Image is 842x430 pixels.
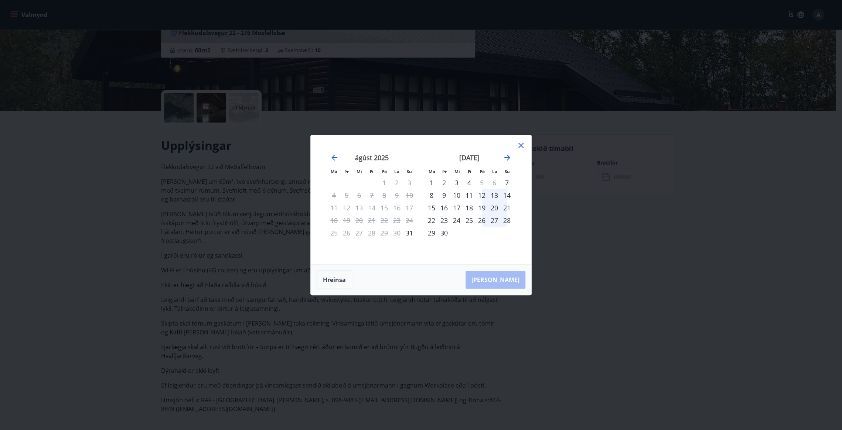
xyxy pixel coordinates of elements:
div: 24 [450,214,463,227]
td: Not available. miðvikudagur, 6. ágúst 2025 [353,189,365,202]
div: 22 [425,214,438,227]
div: 27 [488,214,501,227]
td: Not available. laugardagur, 16. ágúst 2025 [391,202,403,214]
td: Not available. föstudagur, 1. ágúst 2025 [378,176,391,189]
div: 9 [438,189,450,202]
div: 10 [450,189,463,202]
div: 19 [475,202,488,214]
td: Not available. laugardagur, 30. ágúst 2025 [391,227,403,239]
div: Aðeins útritun í boði [475,176,488,189]
td: Choose þriðjudagur, 30. september 2025 as your check-in date. It’s available. [438,227,450,239]
td: Choose fimmtudagur, 11. september 2025 as your check-in date. It’s available. [463,189,475,202]
td: Not available. miðvikudagur, 13. ágúst 2025 [353,202,365,214]
small: Mi [357,169,362,174]
td: Choose mánudagur, 1. september 2025 as your check-in date. It’s available. [425,176,438,189]
button: Hreinsa [317,271,352,289]
td: Not available. mánudagur, 25. ágúst 2025 [328,227,340,239]
td: Choose þriðjudagur, 16. september 2025 as your check-in date. It’s available. [438,202,450,214]
div: 26 [475,214,488,227]
td: Not available. laugardagur, 2. ágúst 2025 [391,176,403,189]
td: Not available. sunnudagur, 17. ágúst 2025 [403,202,416,214]
div: 3 [450,176,463,189]
td: Not available. þriðjudagur, 12. ágúst 2025 [340,202,353,214]
div: 2 [438,176,450,189]
td: Not available. föstudagur, 29. ágúst 2025 [378,227,391,239]
small: Mi [454,169,460,174]
td: Not available. fimmtudagur, 28. ágúst 2025 [365,227,378,239]
td: Not available. mánudagur, 4. ágúst 2025 [328,189,340,202]
td: Choose fimmtudagur, 4. september 2025 as your check-in date. It’s available. [463,176,475,189]
td: Choose fimmtudagur, 25. september 2025 as your check-in date. It’s available. [463,214,475,227]
td: Not available. fimmtudagur, 14. ágúst 2025 [365,202,378,214]
td: Not available. fimmtudagur, 7. ágúst 2025 [365,189,378,202]
td: Choose fimmtudagur, 18. september 2025 as your check-in date. It’s available. [463,202,475,214]
td: Choose sunnudagur, 21. september 2025 as your check-in date. It’s available. [501,202,513,214]
div: Move backward to switch to the previous month. [330,153,339,162]
div: 18 [463,202,475,214]
div: 1 [425,176,438,189]
div: Move forward to switch to the next month. [503,153,512,162]
div: 17 [450,202,463,214]
td: Choose mánudagur, 29. september 2025 as your check-in date. It’s available. [425,227,438,239]
td: Not available. föstudagur, 22. ágúst 2025 [378,214,391,227]
small: Su [407,169,412,174]
div: 23 [438,214,450,227]
td: Not available. þriðjudagur, 19. ágúst 2025 [340,214,353,227]
div: 29 [425,227,438,239]
td: Choose þriðjudagur, 23. september 2025 as your check-in date. It’s available. [438,214,450,227]
td: Not available. þriðjudagur, 5. ágúst 2025 [340,189,353,202]
small: Má [429,169,435,174]
small: Fi [370,169,374,174]
small: Su [505,169,510,174]
div: Aðeins innritun í boði [403,227,416,239]
td: Choose föstudagur, 19. september 2025 as your check-in date. It’s available. [475,202,488,214]
div: Aðeins innritun í boði [501,176,513,189]
td: Choose miðvikudagur, 10. september 2025 as your check-in date. It’s available. [450,189,463,202]
td: Not available. sunnudagur, 3. ágúst 2025 [403,176,416,189]
td: Not available. þriðjudagur, 26. ágúst 2025 [340,227,353,239]
td: Choose laugardagur, 13. september 2025 as your check-in date. It’s available. [488,189,501,202]
div: 21 [501,202,513,214]
div: 25 [463,214,475,227]
td: Not available. laugardagur, 6. september 2025 [488,176,501,189]
td: Not available. föstudagur, 15. ágúst 2025 [378,202,391,214]
small: Þr [344,169,349,174]
td: Choose laugardagur, 27. september 2025 as your check-in date. It’s available. [488,214,501,227]
td: Not available. laugardagur, 9. ágúst 2025 [391,189,403,202]
td: Choose sunnudagur, 31. ágúst 2025 as your check-in date. It’s available. [403,227,416,239]
td: Choose föstudagur, 12. september 2025 as your check-in date. It’s available. [475,189,488,202]
td: Choose sunnudagur, 7. september 2025 as your check-in date. It’s available. [501,176,513,189]
td: Choose miðvikudagur, 17. september 2025 as your check-in date. It’s available. [450,202,463,214]
td: Choose sunnudagur, 28. september 2025 as your check-in date. It’s available. [501,214,513,227]
td: Choose miðvikudagur, 3. september 2025 as your check-in date. It’s available. [450,176,463,189]
td: Not available. föstudagur, 5. september 2025 [475,176,488,189]
td: Not available. sunnudagur, 10. ágúst 2025 [403,189,416,202]
small: La [394,169,399,174]
div: 28 [501,214,513,227]
div: 13 [488,189,501,202]
td: Not available. mánudagur, 18. ágúst 2025 [328,214,340,227]
small: Þr [442,169,447,174]
div: 12 [475,189,488,202]
td: Choose föstudagur, 26. september 2025 as your check-in date. It’s available. [475,214,488,227]
td: Choose mánudagur, 15. september 2025 as your check-in date. It’s available. [425,202,438,214]
small: Má [331,169,337,174]
div: 30 [438,227,450,239]
td: Not available. fimmtudagur, 21. ágúst 2025 [365,214,378,227]
td: Choose laugardagur, 20. september 2025 as your check-in date. It’s available. [488,202,501,214]
div: Calendar [320,144,522,255]
strong: ágúst 2025 [355,153,389,162]
small: Fö [382,169,387,174]
td: Not available. miðvikudagur, 27. ágúst 2025 [353,227,365,239]
td: Choose mánudagur, 22. september 2025 as your check-in date. It’s available. [425,214,438,227]
div: 11 [463,189,475,202]
small: Fi [468,169,471,174]
td: Choose miðvikudagur, 24. september 2025 as your check-in date. It’s available. [450,214,463,227]
div: 16 [438,202,450,214]
td: Not available. sunnudagur, 24. ágúst 2025 [403,214,416,227]
strong: [DATE] [459,153,480,162]
td: Not available. miðvikudagur, 20. ágúst 2025 [353,214,365,227]
td: Not available. föstudagur, 8. ágúst 2025 [378,189,391,202]
td: Not available. mánudagur, 11. ágúst 2025 [328,202,340,214]
div: 8 [425,189,438,202]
